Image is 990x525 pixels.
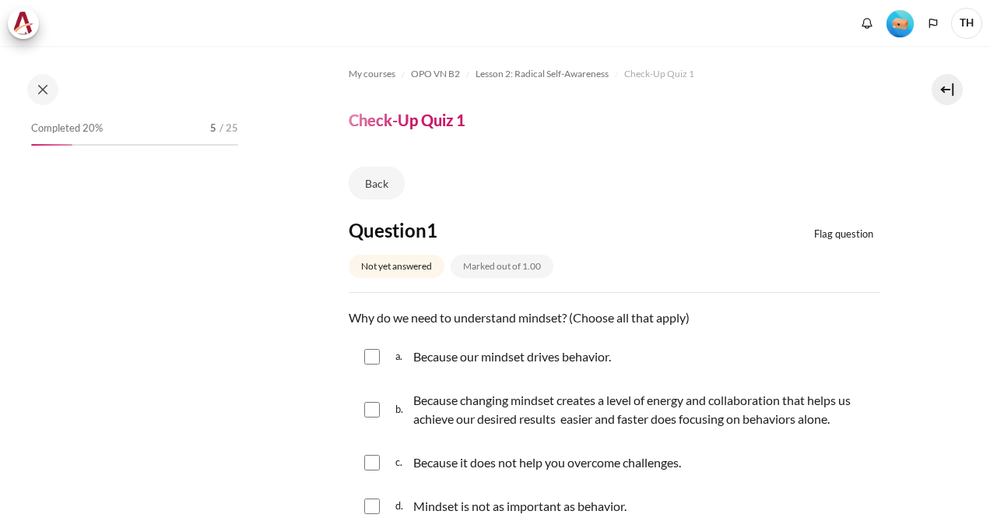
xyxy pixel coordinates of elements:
[349,308,879,327] p: Why do we need to understand mindset? (Choose all that apply)
[349,67,395,81] span: My courses
[349,255,444,277] div: Not yet answered
[476,67,609,81] span: Lesson 2: Radical Self-Awareness
[451,255,553,277] div: Marked out of 1.00
[624,67,694,81] span: Check-Up Quiz 1
[413,391,872,428] p: Because changing mindset creates a level of energy and collaboration that helps us achieve our de...
[395,388,410,432] span: b.
[814,227,873,242] span: Flag question
[951,8,982,39] a: User menu
[476,65,609,83] a: Lesson 2: Radical Self-Awareness
[395,450,410,475] span: c.
[219,121,238,136] span: / 25
[413,347,611,366] p: Because our mindset drives behavior.
[349,62,879,86] nav: Navigation bar
[31,144,72,146] div: 20%
[411,67,460,81] span: OPO VN B2
[886,9,914,37] div: Level #1
[349,218,642,242] h4: Question
[210,121,216,136] span: 5
[349,65,395,83] a: My courses
[951,8,982,39] span: TH
[349,110,465,130] h4: Check-Up Quiz 1
[395,344,410,369] span: a.
[922,12,945,35] button: Languages
[395,494,410,519] span: d.
[31,121,103,136] span: Completed 20%
[413,453,681,472] p: Because it does not help you overcome challenges.
[413,497,627,516] p: Mindset is not as important as behavior.
[427,219,437,241] span: 1
[411,65,460,83] a: OPO VN B2
[624,65,694,83] a: Check-Up Quiz 1
[886,10,914,37] img: Level #1
[8,8,47,39] a: Architeck Architeck
[349,167,405,199] a: Back
[880,9,920,37] a: Level #1
[12,12,34,35] img: Architeck
[855,12,879,35] div: Show notification window with no new notifications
